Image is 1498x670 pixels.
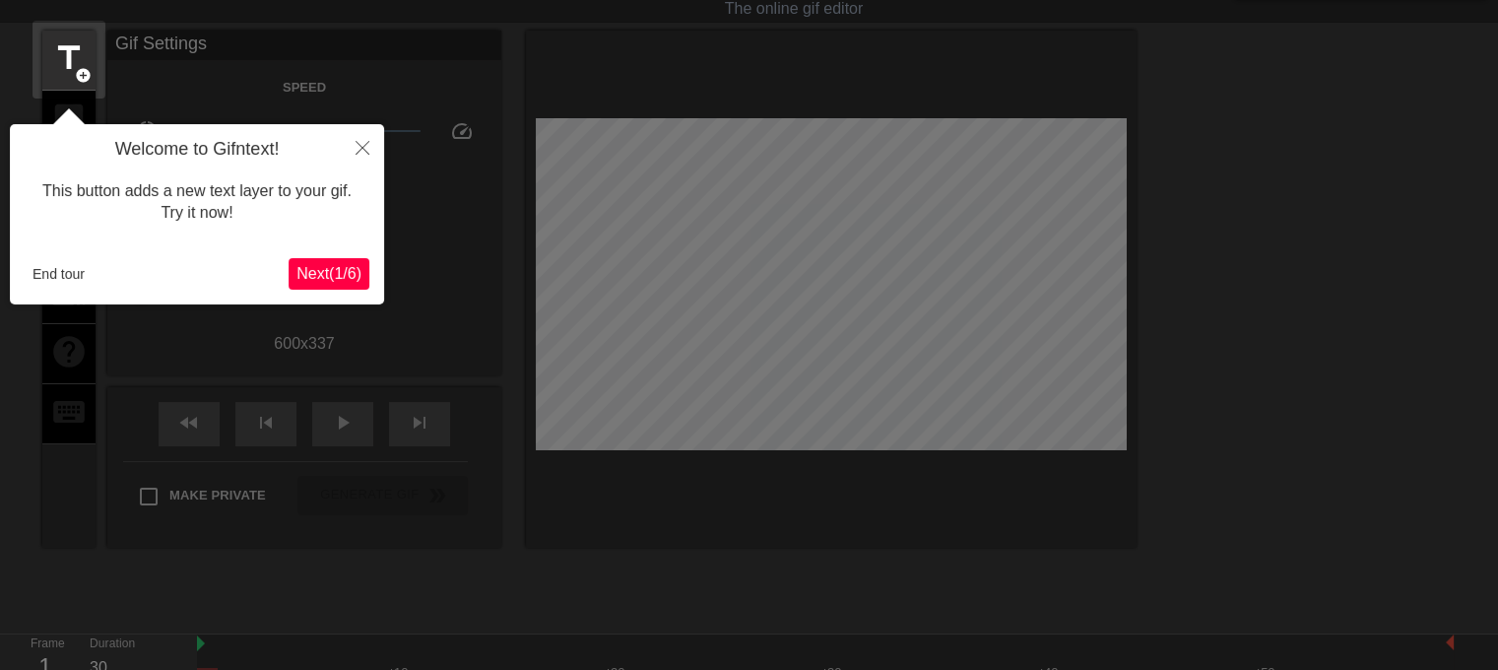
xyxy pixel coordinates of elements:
[341,124,384,169] button: Close
[25,161,369,244] div: This button adds a new text layer to your gif. Try it now!
[25,139,369,161] h4: Welcome to Gifntext!
[25,259,93,289] button: End tour
[289,258,369,290] button: Next
[296,265,361,282] span: Next ( 1 / 6 )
